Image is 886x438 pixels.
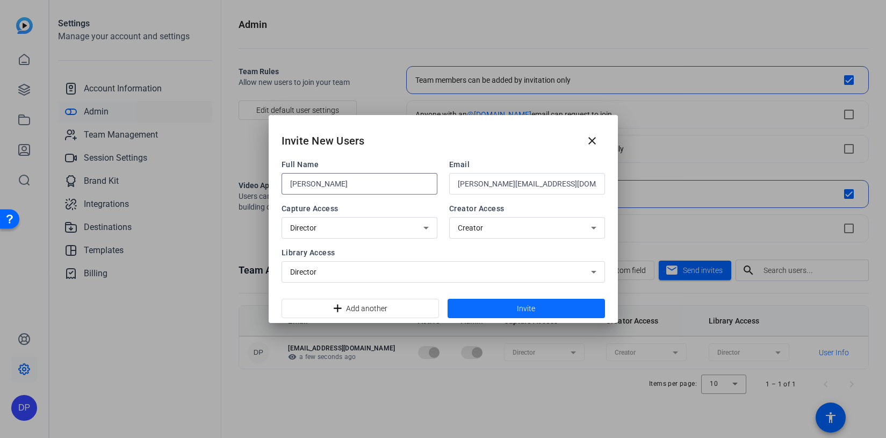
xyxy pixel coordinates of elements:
mat-icon: close [586,134,599,147]
mat-icon: add [331,302,342,315]
span: Director [290,268,316,276]
span: Creator [458,224,483,232]
input: Enter name... [290,177,429,190]
h2: Invite New Users [282,132,365,149]
span: Add another [346,298,387,319]
span: Director [290,224,316,232]
span: Full Name [282,159,437,170]
span: Email [449,159,605,170]
button: Add another [282,299,439,318]
span: Creator Access [449,203,605,214]
span: Invite [517,303,535,314]
input: Enter email... [458,177,596,190]
button: Invite [448,299,605,318]
span: Library Access [282,247,605,258]
span: Capture Access [282,203,437,214]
